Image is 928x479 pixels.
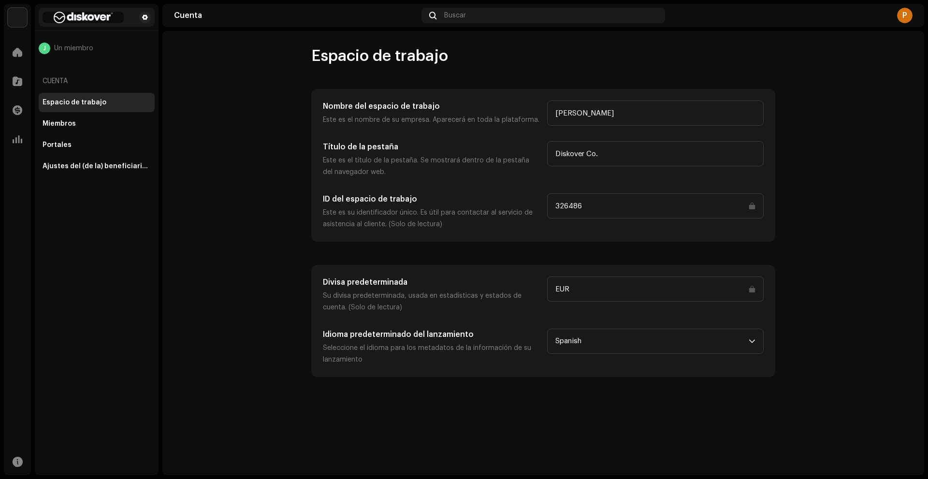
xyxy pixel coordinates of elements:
div: Portales [43,141,72,149]
p: Este es el nombre de su empresa. Aparecerá en toda la plataforma. [323,114,539,126]
input: Escriba algo... [547,141,764,166]
div: Cuenta [174,12,418,19]
h5: Divisa predeterminada [323,276,539,288]
div: Ajustes del (de la) beneficiario(a) [43,162,151,170]
div: Espacio de trabajo [43,99,106,106]
span: Espacio de trabajo [311,46,448,66]
div: P [897,8,913,23]
re-m-nav-item: Portales [39,135,155,155]
div: J [39,43,50,54]
div: Miembros [43,120,76,128]
span: Un miembro [54,44,93,52]
input: Escriba algo... [547,101,764,126]
h5: Título de la pestaña [323,141,539,153]
p: Seleccione el idioma para los metadatos de la información de su lanzamiento [323,342,539,365]
img: 297a105e-aa6c-4183-9ff4-27133c00f2e2 [8,8,27,27]
div: dropdown trigger [749,329,755,353]
p: Este es el título de la pestaña. Se mostrará dentro de la pestaña del navegador web. [323,155,539,178]
re-m-nav-item: Ajustes del (de la) beneficiario(a) [39,157,155,176]
span: Spanish [555,329,749,353]
h5: Nombre del espacio de trabajo [323,101,539,112]
input: Escriba algo... [547,193,764,218]
p: Su divisa predeterminada, usada en estadísticas y estados de cuenta. (Solo de lectura) [323,290,539,313]
h5: Idioma predeterminado del lanzamiento [323,329,539,340]
h5: ID del espacio de trabajo [323,193,539,205]
p: Este es su identificador único. Es útil para contactar al servicio de asistencia al cliente. (Sol... [323,207,539,230]
input: Escriba algo... [547,276,764,302]
span: Buscar [444,12,466,19]
re-m-nav-item: Miembros [39,114,155,133]
img: b627a117-4a24-417a-95e9-2d0c90689367 [43,12,124,23]
re-a-nav-header: Cuenta [39,70,155,93]
re-m-nav-item: Espacio de trabajo [39,93,155,112]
